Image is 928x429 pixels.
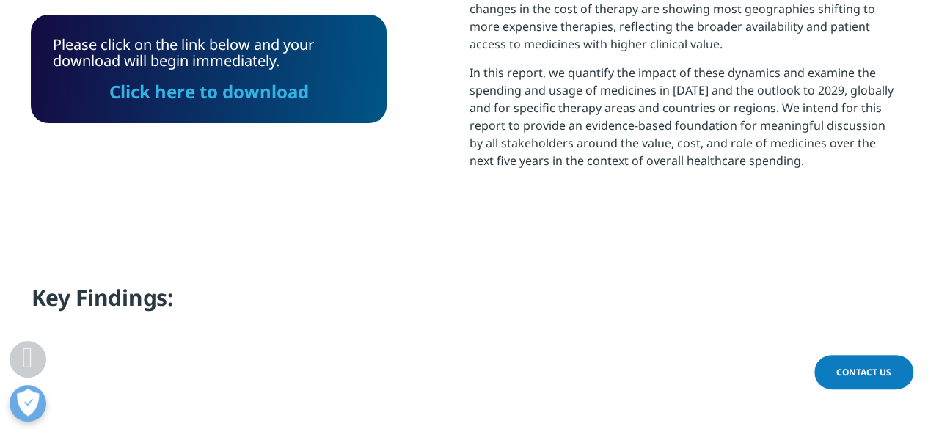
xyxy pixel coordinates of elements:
div: Please click on the link below and your download will begin immediately. [53,37,365,101]
a: Click here to download [109,79,309,103]
button: Open Preferences [10,385,46,422]
span: Contact Us [836,366,891,378]
a: Contact Us [814,355,913,389]
p: In this report, we quantify the impact of these dynamics and examine the spending and usage of me... [470,64,897,180]
h4: Key Findings: [32,283,897,323]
